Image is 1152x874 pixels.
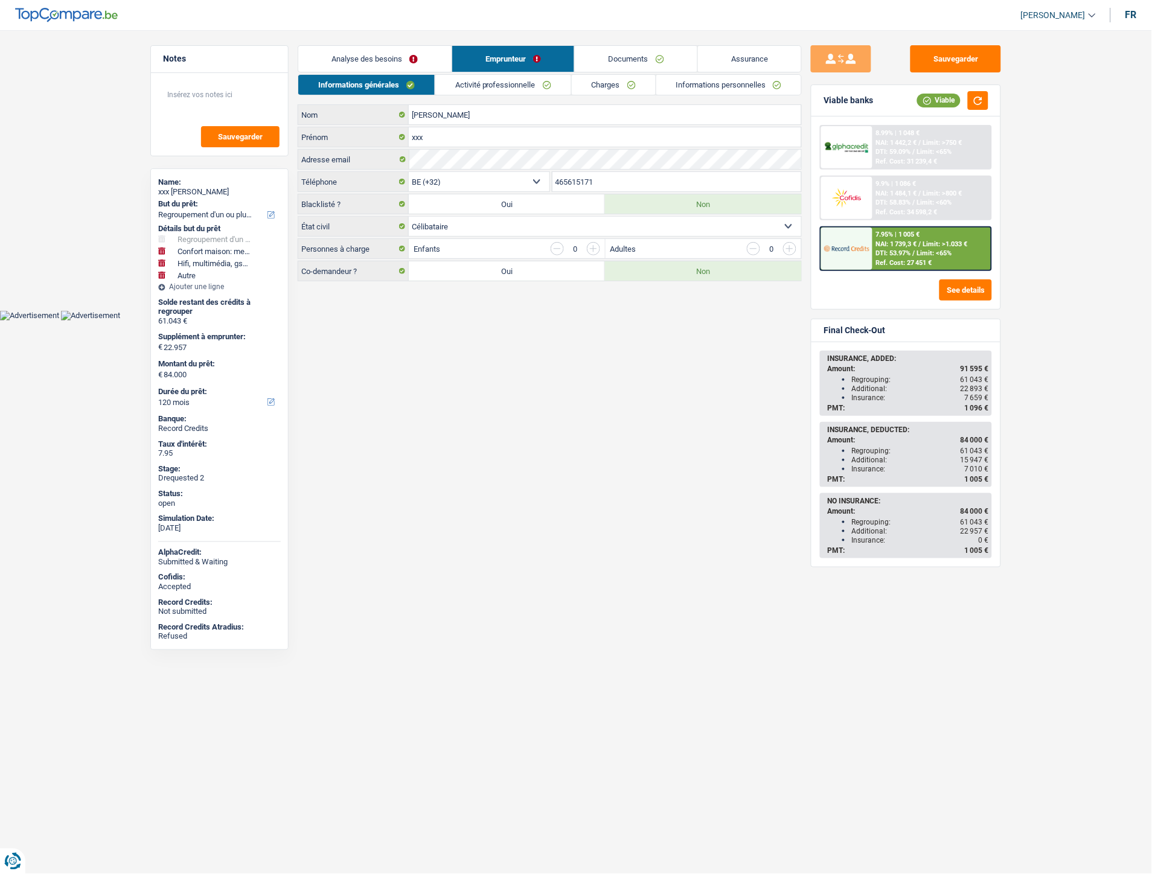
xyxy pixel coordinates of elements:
span: 91 595 € [960,365,988,373]
div: [DATE] [158,523,281,533]
div: Regrouping: [851,518,988,526]
img: Advertisement [61,311,120,321]
a: Activité professionnelle [435,75,571,95]
img: Record Credits [824,237,869,260]
a: Informations personnelles [656,75,802,95]
img: Cofidis [824,187,869,209]
div: fr [1125,9,1137,21]
a: Informations générales [298,75,435,95]
div: Additional: [851,527,988,535]
span: Limit: >1.033 € [923,240,968,248]
div: Détails but du prêt [158,224,281,234]
span: / [919,240,921,248]
div: Solde restant des crédits à regrouper [158,298,281,316]
div: 7.95 [158,448,281,458]
span: / [913,148,915,156]
span: 1 005 € [964,475,988,483]
div: Accepted [158,582,281,592]
div: NO INSURANCE: [827,497,988,505]
span: Limit: <65% [917,148,952,156]
div: Simulation Date: [158,514,281,523]
div: Amount: [827,507,988,515]
span: 84 000 € [960,507,988,515]
span: 15 947 € [960,456,988,464]
div: Regrouping: [851,447,988,455]
span: 61 043 € [960,447,988,455]
span: DTI: 59.09% [876,148,911,156]
span: / [919,190,921,197]
div: 7.95% | 1 005 € [876,231,920,238]
a: Documents [575,46,697,72]
label: Téléphone [298,172,409,191]
div: Record Credits Atradius: [158,622,281,632]
div: Drequested 2 [158,473,281,483]
label: But du prêt: [158,199,278,209]
label: Adultes [610,245,636,253]
span: 0 € [978,536,988,544]
div: Taux d'intérêt: [158,439,281,449]
a: Charges [572,75,656,95]
div: Cofidis: [158,572,281,582]
label: Prénom [298,127,409,147]
div: Record Credits: [158,598,281,607]
div: Ref. Cost: 27 451 € [876,259,932,267]
div: INSURANCE, DEDUCTED: [827,426,988,434]
label: Non [605,194,801,214]
div: Regrouping: [851,375,988,384]
h5: Notes [163,54,276,64]
label: Co-demandeur ? [298,261,409,281]
div: Viable banks [824,95,873,106]
div: PMT: [827,546,988,555]
span: 84 000 € [960,436,988,444]
span: 7 010 € [964,465,988,473]
label: Oui [409,194,605,214]
label: État civil [298,217,409,236]
img: AlphaCredit [824,141,869,155]
img: TopCompare Logo [15,8,118,22]
div: 0 [570,245,581,253]
div: Ref. Cost: 34 598,2 € [876,208,938,216]
div: Amount: [827,436,988,444]
span: / [913,199,915,206]
span: DTI: 53.97% [876,249,911,257]
span: Limit: >750 € [923,139,962,147]
div: open [158,499,281,508]
span: 61 043 € [960,518,988,526]
div: Final Check-Out [824,325,885,336]
div: Stage: [158,464,281,474]
label: Durée du prêt: [158,387,278,397]
div: Ajouter une ligne [158,282,281,291]
span: 61 043 € [960,375,988,384]
div: Submitted & Waiting [158,557,281,567]
span: Limit: <65% [917,249,952,257]
span: Sauvegarder [218,133,263,141]
span: 22 957 € [960,527,988,535]
div: Banque: [158,414,281,424]
a: [PERSON_NAME] [1011,5,1096,25]
button: See details [939,279,992,301]
div: Record Credits [158,424,281,433]
label: Adresse email [298,150,409,169]
span: Limit: <60% [917,199,952,206]
span: € [158,342,162,352]
input: 401020304 [552,172,802,191]
span: / [913,249,915,257]
button: Sauvegarder [910,45,1001,72]
span: NAI: 1 442,2 € [876,139,917,147]
div: Status: [158,489,281,499]
span: 1 005 € [964,546,988,555]
div: Refused [158,631,281,641]
span: NAI: 1 484,1 € [876,190,917,197]
div: Viable [917,94,961,107]
label: Oui [409,261,605,281]
a: Emprunteur [452,46,575,72]
div: 61.043 € [158,316,281,326]
span: / [919,139,921,147]
span: NAI: 1 739,3 € [876,240,917,248]
div: Name: [158,177,281,187]
div: Insurance: [851,536,988,544]
div: Insurance: [851,465,988,473]
span: [PERSON_NAME] [1021,10,1086,21]
div: 8.99% | 1 048 € [876,129,920,137]
div: 9.9% | 1 086 € [876,180,917,188]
